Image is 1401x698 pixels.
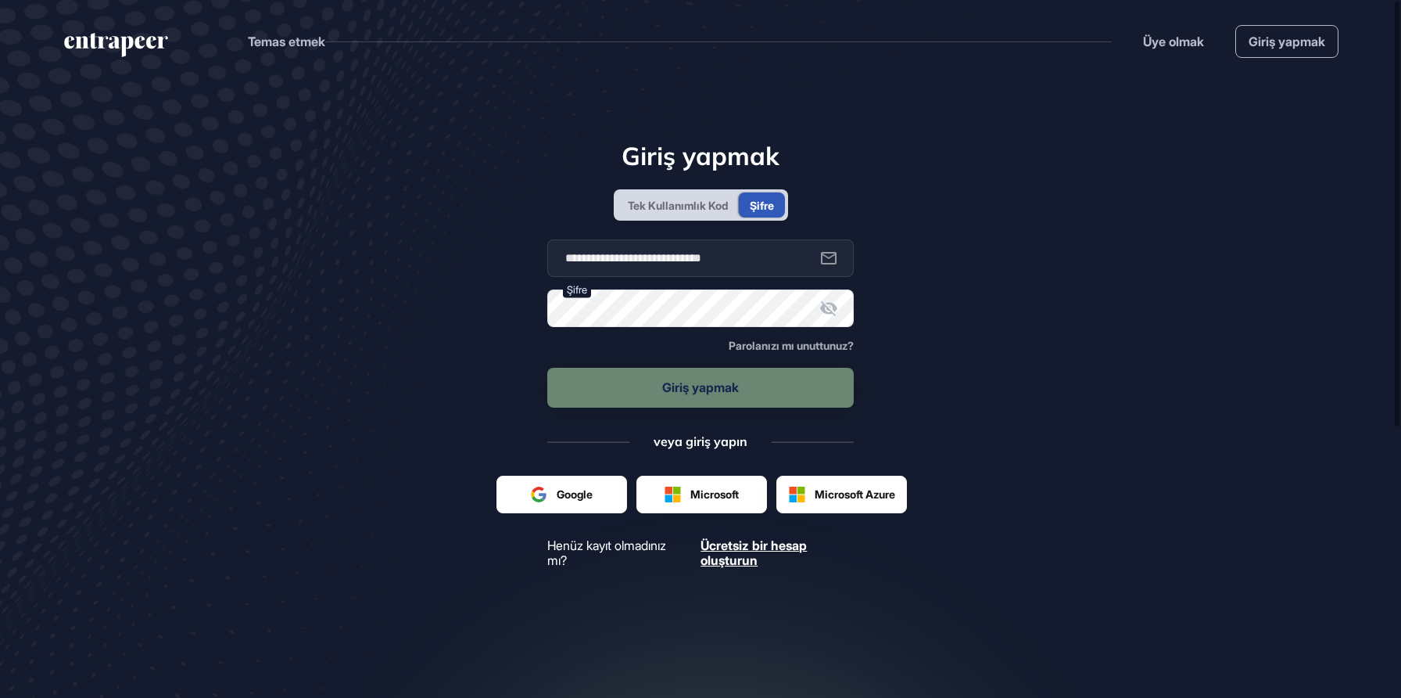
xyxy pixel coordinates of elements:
[700,538,854,568] a: Ücretsiz bir hesap oluşturun
[567,283,587,296] font: Şifre
[1143,32,1204,51] a: Üye olmak
[248,31,325,52] button: Temas etmek
[1235,25,1338,58] a: Giriş yapmak
[622,140,779,171] font: Giriş yapmak
[547,368,854,408] button: Giriş yapmak
[750,199,774,212] font: Şifre
[1143,34,1204,49] font: Üye olmak
[662,380,739,395] font: Giriş yapmak
[547,538,666,568] font: Henüz kayıt olmadınız mı?
[700,538,807,568] font: Ücretsiz bir hesap oluşturun
[63,33,170,63] a: entrapeer-logo
[729,340,854,352] a: Parolanızı mı unuttunuz?
[248,34,325,49] font: Temas etmek
[1249,34,1325,49] font: Giriş yapmak
[628,199,728,212] font: Tek Kullanımlık Kod
[654,434,747,449] font: veya giriş yapın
